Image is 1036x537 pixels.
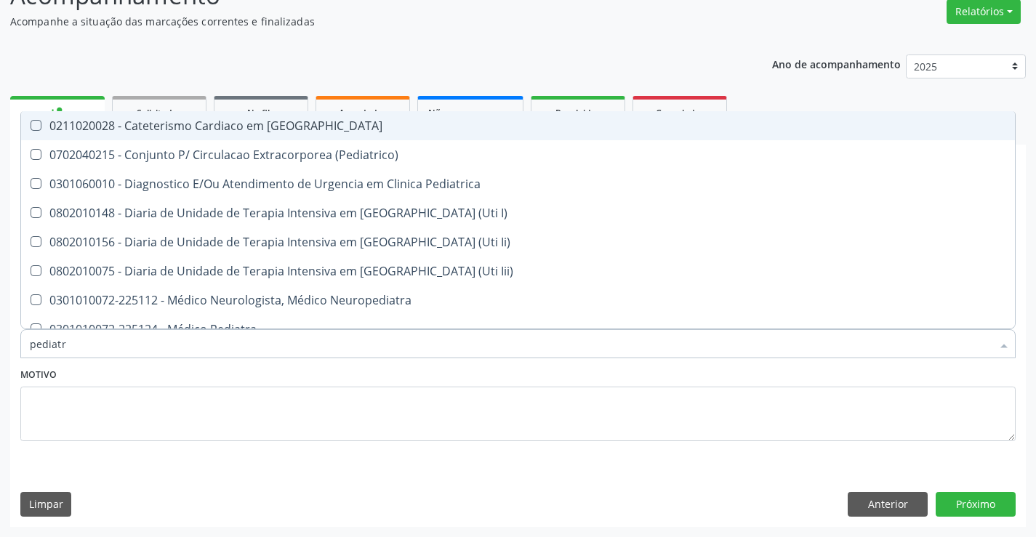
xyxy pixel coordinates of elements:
div: person_add [49,105,65,121]
p: Acompanhe a situação das marcações correntes e finalizadas [10,14,721,29]
span: Agendados [339,107,387,119]
label: Motivo [20,364,57,387]
span: Não compareceram [428,107,513,119]
span: Na fila [247,107,275,119]
div: 0802010075 - Diaria de Unidade de Terapia Intensiva em [GEOGRAPHIC_DATA] (Uti Iii) [30,265,1006,277]
p: Ano de acompanhamento [772,54,901,73]
div: 0211020028 - Cateterismo Cardiaco em [GEOGRAPHIC_DATA] [30,120,1006,132]
span: Solicitados [137,107,182,119]
div: 0301010072-225124 - Médico Pediatra [30,323,1006,335]
div: 0702040215 - Conjunto P/ Circulacao Extracorporea (Pediatrico) [30,149,1006,161]
div: 0802010148 - Diaria de Unidade de Terapia Intensiva em [GEOGRAPHIC_DATA] (Uti I) [30,207,1006,219]
div: 0802010156 - Diaria de Unidade de Terapia Intensiva em [GEOGRAPHIC_DATA] (Uti Ii) [30,236,1006,248]
div: 0301060010 - Diagnostico E/Ou Atendimento de Urgencia em Clinica Pediatrica [30,178,1006,190]
span: Cancelados [656,107,704,119]
div: 0301010072-225112 - Médico Neurologista, Médico Neuropediatra [30,294,1006,306]
input: Buscar por procedimentos [30,329,992,358]
span: Resolvidos [555,107,601,119]
button: Próximo [936,492,1016,517]
button: Anterior [848,492,928,517]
